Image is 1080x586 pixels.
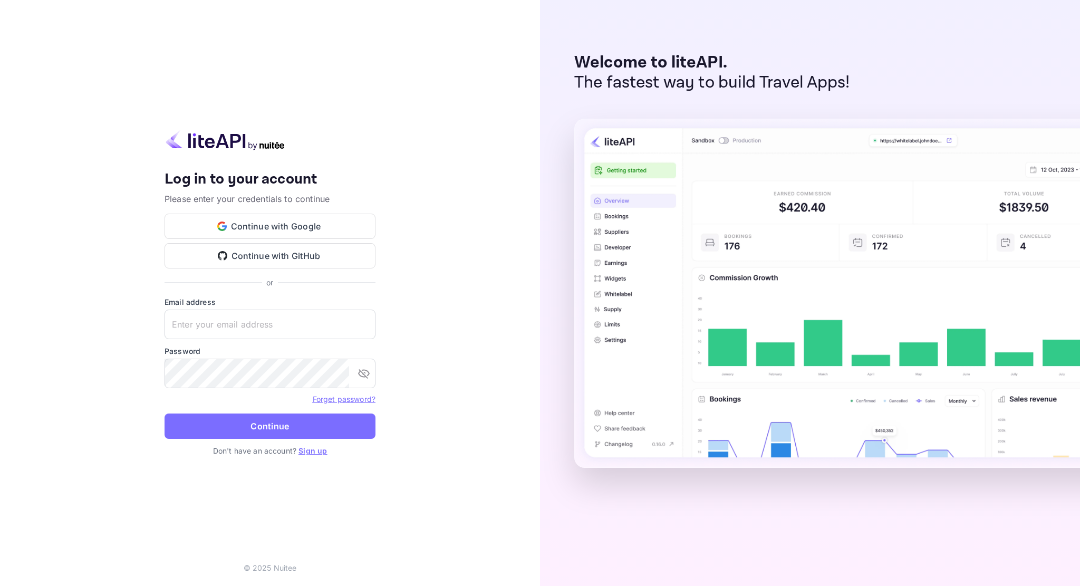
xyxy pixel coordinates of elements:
button: Continue with GitHub [165,243,375,268]
p: Please enter your credentials to continue [165,193,375,205]
input: Enter your email address [165,310,375,339]
button: toggle password visibility [353,363,374,384]
p: © 2025 Nuitee [244,562,297,573]
label: Email address [165,296,375,308]
p: The fastest way to build Travel Apps! [574,73,850,93]
button: Continue with Google [165,214,375,239]
label: Password [165,345,375,357]
a: Sign up [298,446,327,455]
p: Welcome to liteAPI. [574,53,850,73]
h4: Log in to your account [165,170,375,189]
button: Continue [165,414,375,439]
img: liteapi [165,130,286,150]
p: Don't have an account? [165,445,375,456]
p: or [266,277,273,288]
a: Forget password? [313,393,375,404]
a: Forget password? [313,395,375,404]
